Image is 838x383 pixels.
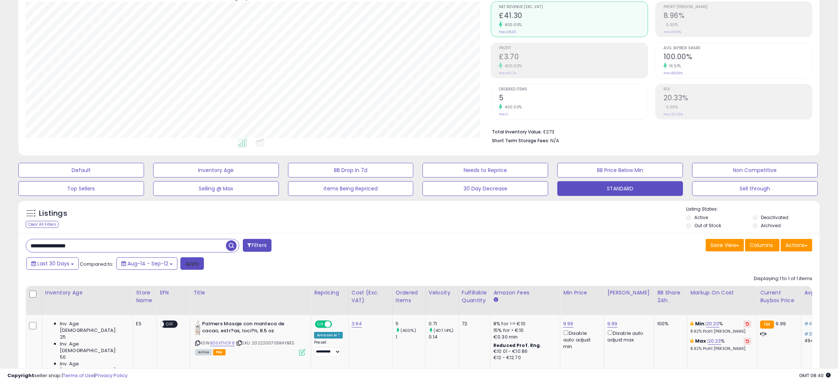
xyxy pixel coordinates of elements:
[493,348,554,355] div: €10.01 - €10.86
[761,214,788,221] label: Deactivated
[396,334,425,340] div: 1
[499,5,647,9] span: Net Revenue (Exc. VAT)
[429,289,456,297] div: Velocity
[804,320,817,327] span: #401
[499,112,508,117] small: Prev: 1
[706,239,744,251] button: Save View
[314,340,343,356] div: Preset:
[160,289,187,297] div: EFN
[63,372,94,379] a: Terms of Use
[95,372,127,379] a: Privacy Policy
[695,320,706,327] b: Min:
[607,320,618,327] a: 9.99
[563,289,601,297] div: Min Price
[694,222,721,229] label: Out of Stock
[434,327,453,333] small: (407.14%)
[195,321,305,355] div: ASIN:
[493,342,542,348] b: Reduced Prof. Rng.
[288,163,414,178] button: BB Drop in 7d
[396,321,425,327] div: 5
[493,321,554,327] div: 8% for <= €10
[316,321,325,327] span: ON
[761,222,781,229] label: Archived
[7,372,127,379] div: seller snap | |
[60,354,66,361] span: 50
[195,349,212,355] span: All listings currently available for purchase on Amazon
[694,214,708,221] label: Active
[288,181,414,196] button: Items Being Repriced
[429,334,458,340] div: 0.14
[153,181,279,196] button: Selling @ Max
[396,289,422,304] div: Ordered Items
[499,71,516,75] small: Prev: £0.74
[663,5,812,9] span: Profit [PERSON_NAME]
[557,163,683,178] button: BB Price Below Min
[657,289,684,304] div: BB Share 24h.
[422,181,548,196] button: 30 Day Decrease
[352,289,389,304] div: Cost (Exc. VAT)
[492,137,549,144] b: Short Term Storage Fees:
[26,257,79,270] button: Last 30 Days
[502,22,522,28] small: 400.00%
[60,341,127,354] span: Inv. Age [DEMOGRAPHIC_DATA]:
[243,239,271,252] button: Filters
[607,289,651,297] div: [PERSON_NAME]
[499,94,647,104] h2: 5
[690,346,751,351] p: 8.92% Profit [PERSON_NAME]
[210,340,235,346] a: B06XT1VDF8
[236,340,294,346] span: | SKU: 2022200705RAYBES
[493,289,557,297] div: Amazon Fees
[493,355,554,361] div: €12 - €12.70
[695,337,708,344] b: Max:
[60,321,127,334] span: Inv. Age [DEMOGRAPHIC_DATA]:
[314,289,345,297] div: Repricing
[462,289,487,304] div: Fulfillable Quantity
[26,221,58,228] div: Clear All Filters
[116,257,177,270] button: Aug-14 - Sep-12
[663,11,812,21] h2: 8.96%
[607,329,648,343] div: Disable auto adjust max
[745,239,780,251] button: Columns
[499,11,647,21] h2: £41.30
[80,261,114,268] span: Compared to:
[754,275,812,282] div: Displaying 1 to 1 of 1 items
[663,30,681,34] small: Prev: 8.96%
[499,46,647,50] span: Profit
[193,289,308,297] div: Title
[202,321,291,336] b: Palmers Masaje con manteca de cacao, estr?as, loci?n, 8.5 oz
[492,127,807,136] li: £273
[7,372,34,379] strong: Copyright
[213,349,226,355] span: FBA
[663,71,683,75] small: Prev: 85.83%
[657,321,681,327] div: 100%
[180,257,204,270] button: Apply
[663,53,812,62] h2: 100.00%
[663,104,678,110] small: 0.00%
[37,260,69,267] span: Last 30 Days
[422,163,548,178] button: Needs to Reprice
[492,129,542,135] b: Total Inventory Value:
[39,208,67,219] h5: Listings
[776,320,786,327] span: 9.99
[493,334,554,340] div: €0.30 min
[502,63,522,69] small: 400.00%
[493,297,498,303] small: Amazon Fees.
[804,330,825,337] span: #35,830
[502,104,522,110] small: 400.00%
[499,30,516,34] small: Prev: £8.26
[557,181,683,196] button: STANDARD
[153,163,279,178] button: Inventory Age
[686,206,820,213] p: Listing States:
[127,260,168,267] span: Aug-14 - Sep-12
[499,53,647,62] h2: £3.70
[760,289,798,304] div: Current Buybox Price
[18,181,144,196] button: Top Sellers
[314,332,343,339] div: Amazon AI *
[136,289,154,304] div: Store Name
[400,327,416,333] small: (400%)
[429,321,458,327] div: 0.71
[45,289,130,297] div: Inventory Age
[690,321,751,334] div: %
[690,289,754,297] div: Markup on Cost
[687,286,757,315] th: The percentage added to the cost of goods (COGS) that forms the calculator for Min & Max prices.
